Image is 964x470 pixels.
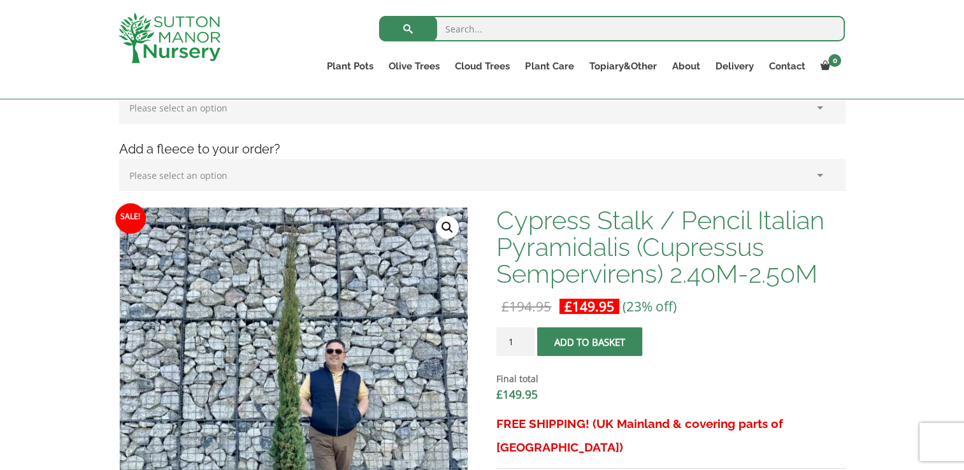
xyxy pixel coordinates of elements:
bdi: 149.95 [565,297,614,315]
h4: Add a fleece to your order? [110,139,855,159]
a: Cloud Trees [447,57,517,75]
img: logo [119,13,220,63]
a: Topiary&Other [581,57,664,75]
input: Product quantity [496,327,535,356]
dt: Final total [496,371,845,387]
input: Search... [379,16,845,41]
a: Plant Care [517,57,581,75]
a: About [664,57,707,75]
a: Olive Trees [381,57,447,75]
span: £ [501,297,509,315]
a: View full-screen image gallery [436,216,459,239]
button: Add to basket [537,327,642,356]
span: 0 [828,54,841,67]
span: Sale! [115,203,146,234]
a: 0 [812,57,845,75]
h1: Cypress Stalk / Pencil Italian Pyramidalis (Cupressus Sempervirens) 2.40M-2.50M [496,207,845,287]
h3: FREE SHIPPING! (UK Mainland & covering parts of [GEOGRAPHIC_DATA]) [496,412,845,459]
a: Contact [761,57,812,75]
bdi: 194.95 [501,297,551,315]
span: (23% off) [622,297,677,315]
span: £ [565,297,572,315]
a: Plant Pots [319,57,381,75]
a: Delivery [707,57,761,75]
bdi: 149.95 [496,387,538,402]
span: £ [496,387,503,402]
